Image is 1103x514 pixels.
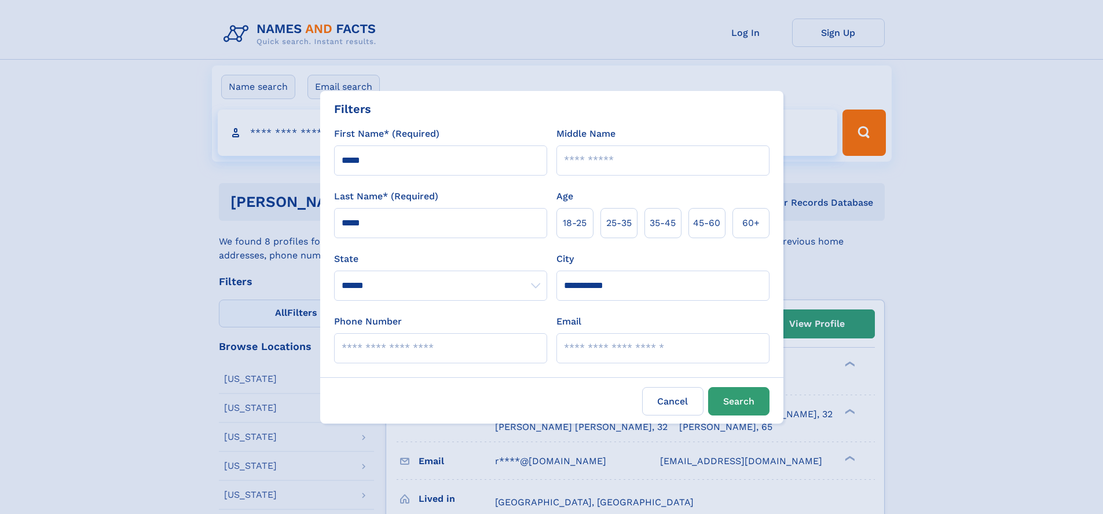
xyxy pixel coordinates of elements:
label: Cancel [642,387,703,415]
label: Age [556,189,573,203]
label: City [556,252,574,266]
label: Email [556,315,581,329]
span: 60+ [742,216,760,230]
span: 35‑45 [650,216,676,230]
span: 18‑25 [563,216,587,230]
label: First Name* (Required) [334,127,439,141]
label: Last Name* (Required) [334,189,438,203]
div: Filters [334,100,371,118]
label: State [334,252,547,266]
label: Middle Name [556,127,615,141]
span: 25‑35 [606,216,632,230]
button: Search [708,387,769,415]
label: Phone Number [334,315,402,329]
span: 45‑60 [693,216,720,230]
